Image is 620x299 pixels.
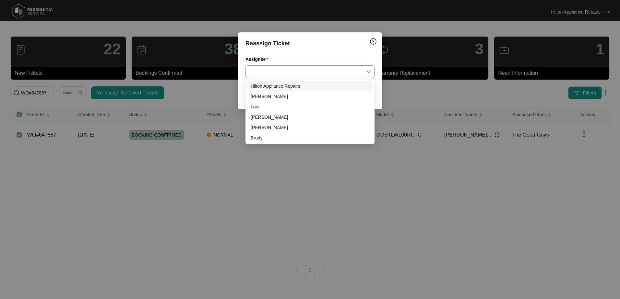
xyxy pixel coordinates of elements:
div: [PERSON_NAME] [251,114,369,121]
div: Brody [247,133,373,143]
div: Loic [251,103,369,110]
div: Dean [247,91,373,102]
div: Evan [247,122,373,133]
button: Close [368,36,378,47]
div: Hilton Appliance Repairs [247,81,373,91]
div: Hilton Appliance Repairs [251,83,369,90]
label: Assignee [245,56,271,62]
div: Loic [247,102,373,112]
div: [PERSON_NAME] [251,93,369,100]
img: closeCircle [369,38,377,45]
input: Assignee [249,66,371,78]
div: [PERSON_NAME] [251,124,369,131]
div: Reassign Ticket [245,39,375,48]
div: Brody [251,134,369,141]
div: Joel [247,112,373,122]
